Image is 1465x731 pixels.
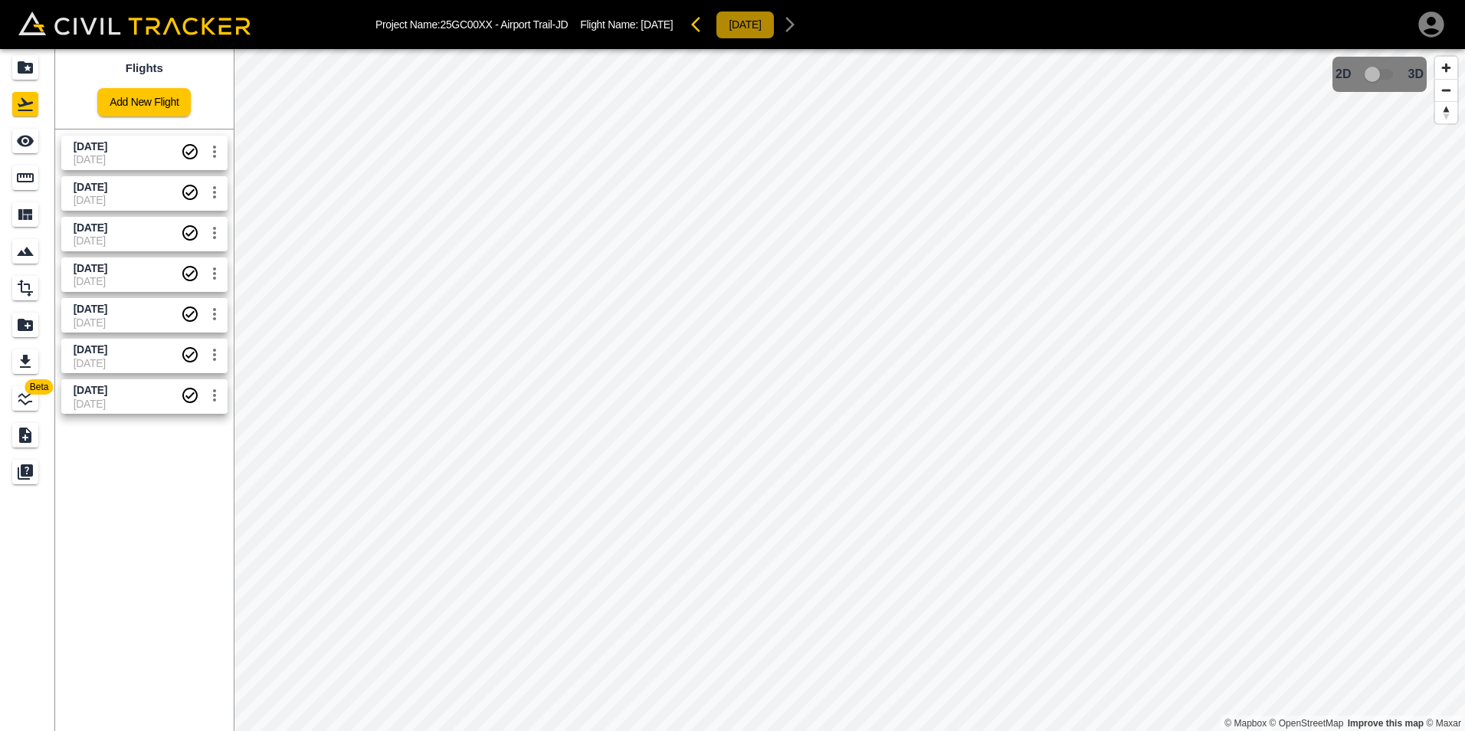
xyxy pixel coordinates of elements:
button: [DATE] [716,11,774,39]
a: Map feedback [1348,718,1424,729]
a: Maxar [1426,718,1461,729]
span: 2D [1336,67,1351,81]
button: Reset bearing to north [1435,101,1457,123]
span: 3D model not uploaded yet [1358,60,1402,89]
a: Mapbox [1224,718,1267,729]
button: Zoom in [1435,57,1457,79]
img: Civil Tracker [18,11,251,35]
button: Zoom out [1435,79,1457,101]
p: Project Name: 25GC00XX - Airport Trail-JD [375,18,568,31]
a: OpenStreetMap [1270,718,1344,729]
canvas: Map [234,49,1465,731]
p: Flight Name: [580,18,673,31]
span: [DATE] [641,18,673,31]
span: 3D [1408,67,1424,81]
